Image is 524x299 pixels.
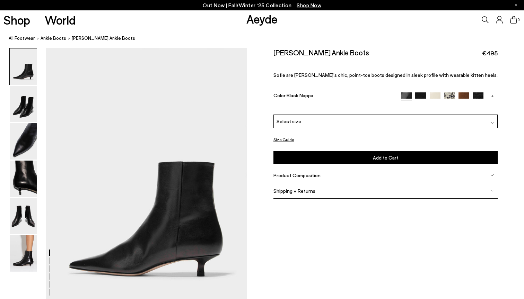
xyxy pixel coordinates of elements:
[41,35,66,41] span: ankle boots
[277,118,301,125] span: Select size
[490,173,494,177] img: svg%3E
[273,172,321,178] span: Product Composition
[9,35,35,42] a: All Footwear
[273,135,294,144] button: Size Guide
[510,16,517,24] a: 0
[72,35,135,42] span: [PERSON_NAME] Ankle Boots
[41,35,66,42] a: ankle boots
[10,235,37,272] img: Sofie Leather Ankle Boots - Image 6
[487,92,498,99] a: +
[273,188,315,194] span: Shipping + Returns
[10,48,37,85] img: Sofie Leather Ankle Boots - Image 1
[246,11,278,26] a: Aeyde
[10,86,37,122] img: Sofie Leather Ankle Boots - Image 2
[297,2,321,8] span: Navigate to /collections/new-in
[203,1,321,10] p: Out Now | Fall/Winter ‘25 Collection
[491,121,495,125] img: svg%3E
[45,14,76,26] a: World
[10,123,37,160] img: Sofie Leather Ankle Boots - Image 3
[273,72,498,78] span: Sofie are [PERSON_NAME]'s chic, point-toe boots designed in sleek profile with wearable kitten he...
[287,92,313,98] span: Black Nappa
[9,29,524,48] nav: breadcrumb
[273,48,369,57] h2: [PERSON_NAME] Ankle Boots
[273,92,394,100] div: Color:
[490,189,494,192] img: svg%3E
[482,49,498,57] span: €495
[373,155,399,161] span: Add to Cart
[273,151,498,164] button: Add to Cart
[517,18,521,22] span: 0
[10,161,37,197] img: Sofie Leather Ankle Boots - Image 4
[3,14,30,26] a: Shop
[10,198,37,234] img: Sofie Leather Ankle Boots - Image 5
